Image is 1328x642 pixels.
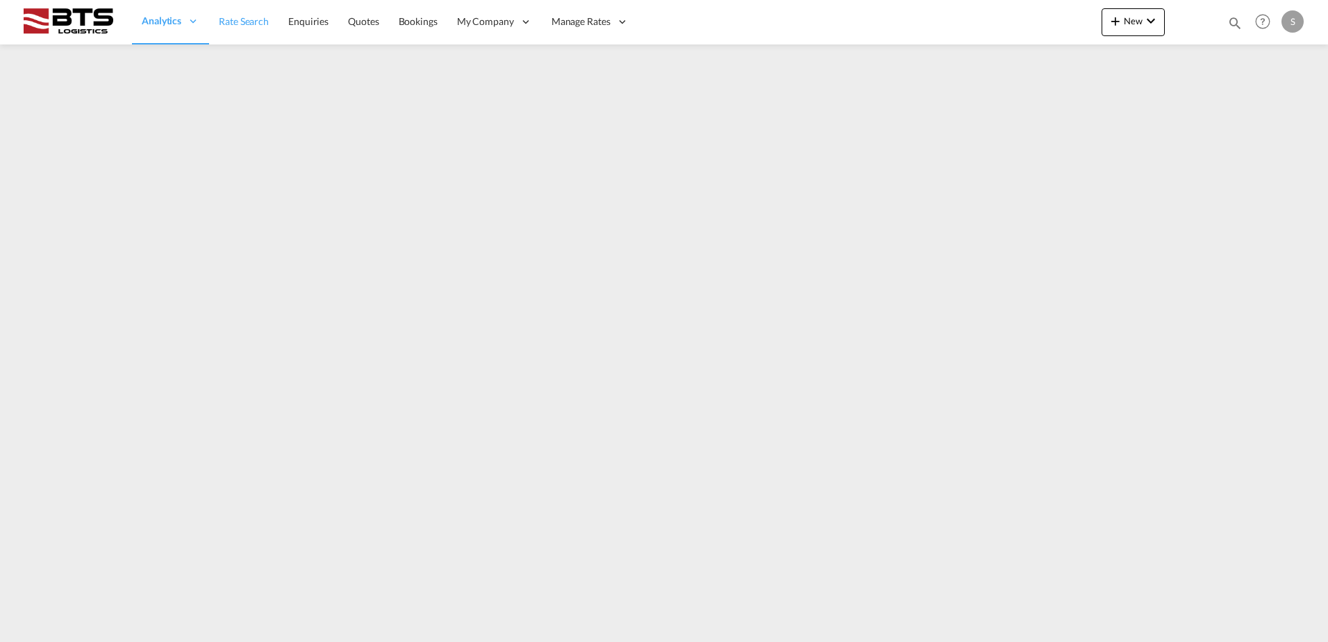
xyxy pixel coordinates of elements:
[142,14,181,28] span: Analytics
[1251,10,1275,33] span: Help
[1143,13,1159,29] md-icon: icon-chevron-down
[457,15,514,28] span: My Company
[1251,10,1281,35] div: Help
[348,15,379,27] span: Quotes
[1227,15,1243,31] md-icon: icon-magnify
[21,6,115,38] img: cdcc71d0be7811ed9adfbf939d2aa0e8.png
[399,15,438,27] span: Bookings
[1281,10,1304,33] div: S
[288,15,329,27] span: Enquiries
[1102,8,1165,36] button: icon-plus 400-fgNewicon-chevron-down
[1227,15,1243,36] div: icon-magnify
[1107,13,1124,29] md-icon: icon-plus 400-fg
[551,15,611,28] span: Manage Rates
[1107,15,1159,26] span: New
[219,15,269,27] span: Rate Search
